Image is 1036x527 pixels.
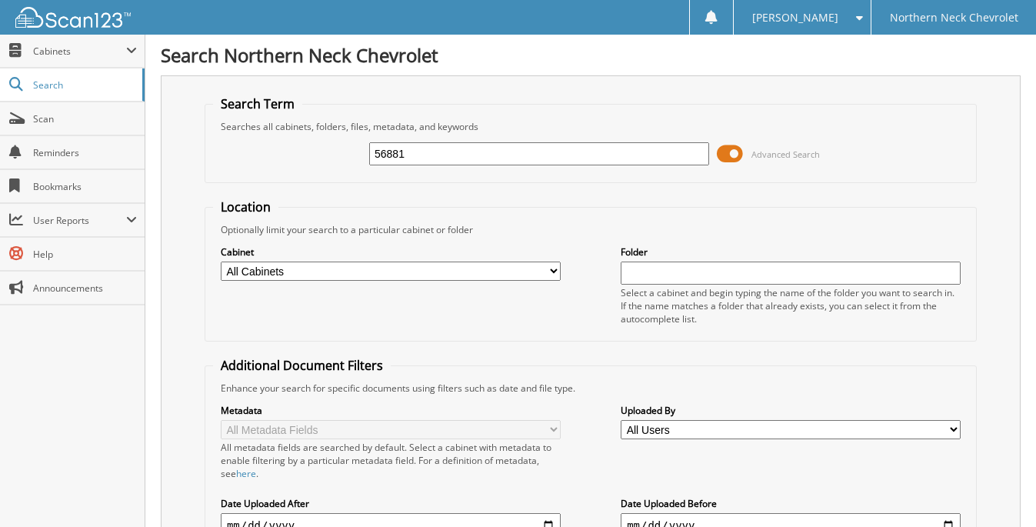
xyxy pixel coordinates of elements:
span: Bookmarks [33,180,137,193]
label: Date Uploaded After [221,497,561,510]
div: Optionally limit your search to a particular cabinet or folder [213,223,968,236]
legend: Additional Document Filters [213,357,391,374]
span: Advanced Search [751,148,820,160]
label: Date Uploaded Before [621,497,961,510]
label: Uploaded By [621,404,961,417]
a: here [236,467,256,480]
span: Cabinets [33,45,126,58]
h1: Search Northern Neck Chevrolet [161,42,1021,68]
legend: Search Term [213,95,302,112]
span: User Reports [33,214,126,227]
span: Announcements [33,282,137,295]
label: Cabinet [221,245,561,258]
span: Scan [33,112,137,125]
span: Northern Neck Chevrolet [890,13,1018,22]
img: scan123-logo-white.svg [15,7,131,28]
span: Search [33,78,135,92]
label: Metadata [221,404,561,417]
div: All metadata fields are searched by default. Select a cabinet with metadata to enable filtering b... [221,441,561,480]
div: Searches all cabinets, folders, files, metadata, and keywords [213,120,968,133]
span: [PERSON_NAME] [752,13,838,22]
label: Folder [621,245,961,258]
span: Reminders [33,146,137,159]
div: Select a cabinet and begin typing the name of the folder you want to search in. If the name match... [621,286,961,325]
div: Enhance your search for specific documents using filters such as date and file type. [213,382,968,395]
legend: Location [213,198,278,215]
span: Help [33,248,137,261]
